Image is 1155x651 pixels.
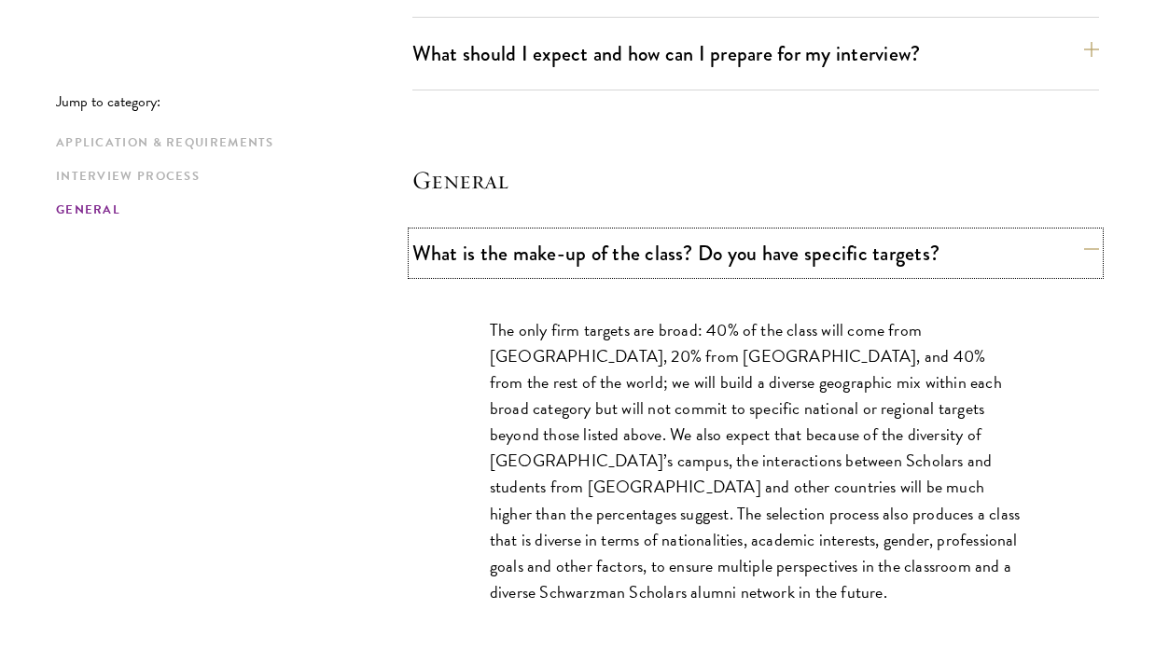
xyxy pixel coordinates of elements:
h4: General [412,165,1099,195]
a: Application & Requirements [56,133,401,153]
p: The only firm targets are broad: 40% of the class will come from [GEOGRAPHIC_DATA], 20% from [GEO... [490,317,1022,605]
button: What should I expect and how can I prepare for my interview? [412,33,1099,75]
a: General [56,201,401,220]
button: What is the make-up of the class? Do you have specific targets? [412,232,1099,274]
p: Jump to category: [56,93,412,110]
a: Interview Process [56,167,401,187]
